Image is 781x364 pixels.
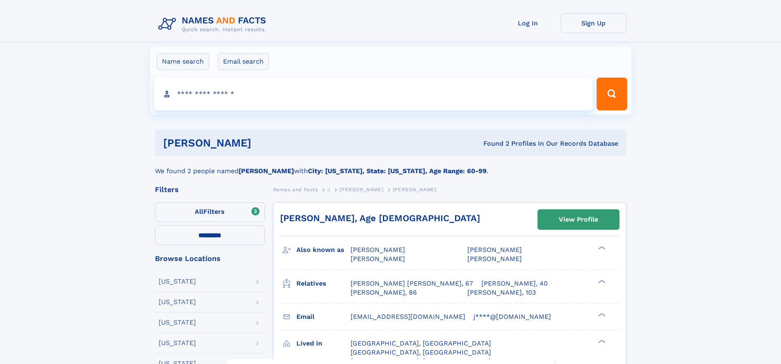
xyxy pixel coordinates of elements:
[155,156,626,176] div: We found 2 people named with .
[296,277,351,291] h3: Relatives
[239,167,294,175] b: [PERSON_NAME]
[154,78,593,110] input: search input
[538,210,619,229] a: View Profile
[308,167,487,175] b: City: [US_STATE], State: [US_STATE], Age Range: 60-99
[351,279,473,288] a: [PERSON_NAME] [PERSON_NAME], 67
[351,288,417,297] a: [PERSON_NAME], 86
[155,13,273,35] img: Logo Names and Facts
[393,187,437,192] span: [PERSON_NAME]
[559,210,598,229] div: View Profile
[351,246,405,254] span: [PERSON_NAME]
[339,184,383,195] a: [PERSON_NAME]
[280,213,480,223] a: [PERSON_NAME], Age [DEMOGRAPHIC_DATA]
[596,245,606,251] div: ❯
[155,186,265,193] div: Filters
[351,313,465,321] span: [EMAIL_ADDRESS][DOMAIN_NAME]
[157,53,209,70] label: Name search
[159,278,196,285] div: [US_STATE]
[339,187,383,192] span: [PERSON_NAME]
[367,139,618,148] div: Found 2 Profiles In Our Records Database
[327,184,330,195] a: J
[467,288,536,297] a: [PERSON_NAME], 103
[351,339,491,347] span: [GEOGRAPHIC_DATA], [GEOGRAPHIC_DATA]
[495,13,561,33] a: Log In
[296,243,351,257] h3: Also known as
[218,53,269,70] label: Email search
[561,13,626,33] a: Sign Up
[155,202,265,222] label: Filters
[467,246,522,254] span: [PERSON_NAME]
[296,337,351,350] h3: Lived in
[597,78,627,110] button: Search Button
[159,319,196,326] div: [US_STATE]
[351,348,491,356] span: [GEOGRAPHIC_DATA], [GEOGRAPHIC_DATA]
[296,310,351,324] h3: Email
[351,255,405,263] span: [PERSON_NAME]
[596,279,606,284] div: ❯
[159,299,196,305] div: [US_STATE]
[596,312,606,317] div: ❯
[155,255,265,262] div: Browse Locations
[163,138,367,148] h1: [PERSON_NAME]
[273,184,318,195] a: Names and Facts
[596,339,606,344] div: ❯
[481,279,548,288] a: [PERSON_NAME], 40
[327,187,330,192] span: J
[195,208,203,215] span: All
[159,340,196,346] div: [US_STATE]
[467,255,522,263] span: [PERSON_NAME]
